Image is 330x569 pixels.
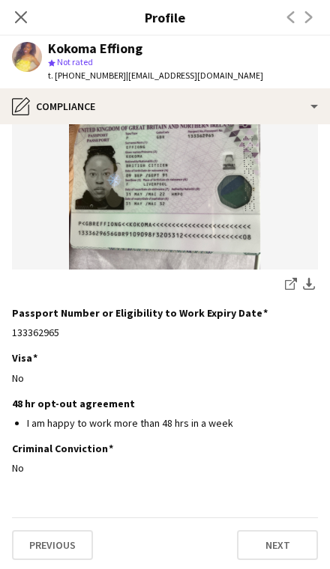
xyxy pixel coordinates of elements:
h3: 48 hr opt-out agreement [12,397,135,410]
button: Next [237,530,318,560]
div: 133362965 [12,326,318,339]
span: | [EMAIL_ADDRESS][DOMAIN_NAME] [126,70,263,81]
button: Previous [12,530,93,560]
img: IMG_4924.jpeg [12,50,318,270]
div: No [12,461,318,475]
h3: Passport Number or Eligibility to Work Expiry Date [12,306,268,320]
div: Kokoma Effiong [48,42,142,55]
span: Not rated [57,56,93,67]
span: t. [PHONE_NUMBER] [48,70,126,81]
h3: Criminal Conviction [12,442,113,455]
div: No [12,371,318,385]
h3: Visa [12,351,37,365]
li: I am happy to work more than 48 hrs in a week [27,416,318,430]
